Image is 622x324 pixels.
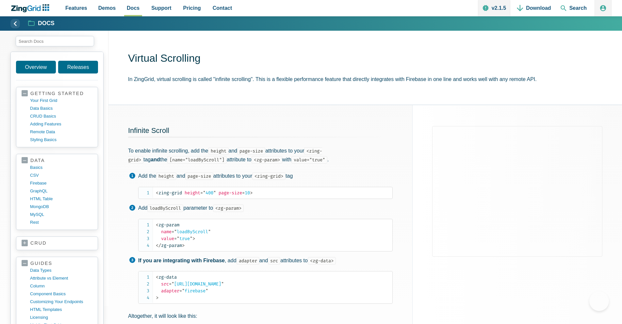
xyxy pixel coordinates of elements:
[432,126,602,257] iframe: Demo loaded in iFrame
[237,257,259,265] code: adapter
[169,281,172,287] span: =
[192,236,195,241] span: >
[30,136,92,144] a: styling basics
[151,4,171,12] span: Support
[147,204,183,212] code: loadByScroll
[30,128,92,136] a: remote data
[208,147,229,155] code: height
[219,190,242,196] span: page-size
[185,190,200,196] span: height
[252,156,282,164] code: <zg-param>
[208,229,211,235] span: "
[30,306,92,314] a: HTML templates
[156,222,179,228] span: zg-param
[22,90,92,97] a: getting started
[30,274,92,282] a: Attribute vs Element
[151,157,160,162] strong: and
[138,256,393,265] p: , add and attributes to
[30,219,92,226] a: rest
[156,222,158,228] span: <
[156,243,161,248] span: </
[167,156,227,164] code: [name="loadByScroll"]
[161,229,172,235] span: name
[58,61,98,73] a: Releases
[221,281,224,287] span: "
[30,120,92,128] a: adding features
[30,290,92,298] a: component basics
[30,211,92,219] a: MySQL
[30,314,92,321] a: licensing
[128,146,393,164] p: To enable infinite scrolling, add the and attributes to your tag the attribute to with .
[213,204,244,212] code: <zg-param>
[291,156,327,164] code: value="true"
[268,257,280,265] code: src
[128,75,612,84] p: In ZingGrid, virtual scrolling is called "infinite scrolling". This is a flexible performance fea...
[38,21,55,26] strong: Docs
[179,288,208,294] span: firebase
[156,190,158,196] span: <
[128,126,169,135] a: Infinite Scroll
[16,36,94,46] input: search input
[30,112,92,120] a: CRUD basics
[200,190,216,196] span: 400
[30,179,92,187] a: firebase
[237,147,265,155] code: page-size
[30,267,92,274] a: data types
[128,312,393,320] p: Altogether, it will look like this:
[203,190,205,196] span: "
[30,97,92,105] a: your first grid
[242,190,245,196] span: =
[250,190,253,196] span: >
[138,172,393,180] p: Add the and attributes to your tag
[98,4,116,12] span: Demos
[172,229,174,235] span: =
[185,172,213,180] code: page-size
[156,274,158,280] span: <
[252,172,286,180] code: <zing-grid>
[30,105,92,112] a: data basics
[213,190,216,196] span: "
[183,4,201,12] span: Pricing
[174,236,192,241] span: true
[242,190,250,196] span: 10
[128,52,612,66] h1: Virtual Scrolling
[182,243,185,248] span: >
[174,236,177,241] span: =
[169,281,224,287] span: [URL][DOMAIN_NAME]
[156,274,177,280] span: zg-data
[22,240,92,247] a: crud
[156,190,182,196] span: zing-grid
[10,4,53,12] a: ZingChart Logo. Click to return to the homepage
[30,164,92,171] a: basics
[22,157,92,164] a: data
[65,4,87,12] span: Features
[161,288,179,294] span: adapter
[172,229,211,235] span: loadByScroll
[16,61,56,73] a: Overview
[30,203,92,211] a: MongoDB
[156,172,176,180] code: height
[172,281,174,287] span: "
[138,258,225,263] strong: If you are integrating with Firebase
[200,190,203,196] span: =
[127,4,139,12] span: Docs
[174,229,177,235] span: "
[179,288,182,294] span: =
[213,4,232,12] span: Contact
[22,260,92,267] a: guides
[161,281,169,287] span: src
[589,291,609,311] iframe: Toggle Customer Support
[161,236,174,241] span: value
[30,298,92,306] a: customizing your endpoints
[30,195,92,203] a: HTML table
[156,295,158,300] span: >
[156,243,182,248] span: zg-param
[28,20,55,27] a: Docs
[30,171,92,179] a: CSV
[182,288,185,294] span: "
[205,288,208,294] span: "
[308,257,336,265] code: <zg-data>
[177,236,179,241] span: "
[30,187,92,195] a: GraphQL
